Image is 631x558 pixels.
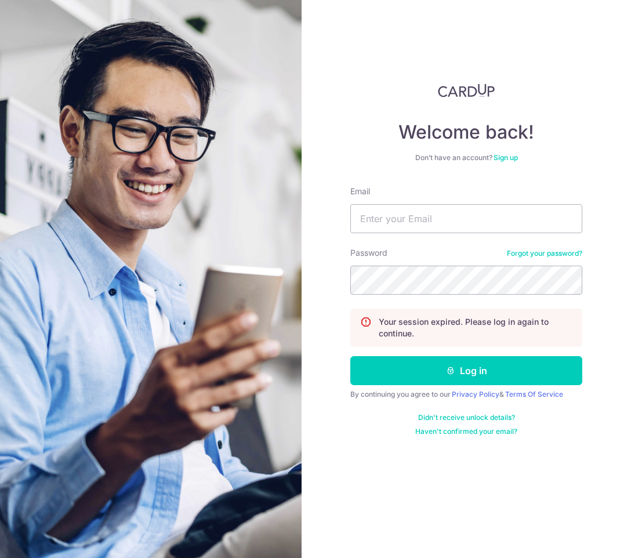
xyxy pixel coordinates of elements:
div: Don’t have an account? [350,153,582,162]
input: Enter your Email [350,204,582,233]
label: Email [350,186,370,197]
a: Sign up [494,153,518,162]
a: Terms Of Service [505,390,563,398]
div: By continuing you agree to our & [350,390,582,399]
label: Password [350,247,387,259]
h4: Welcome back! [350,121,582,144]
button: Log in [350,356,582,385]
a: Privacy Policy [452,390,499,398]
img: CardUp Logo [438,84,495,97]
p: Your session expired. Please log in again to continue. [379,316,572,339]
a: Haven't confirmed your email? [415,427,517,436]
a: Forgot your password? [507,249,582,258]
a: Didn't receive unlock details? [418,413,515,422]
